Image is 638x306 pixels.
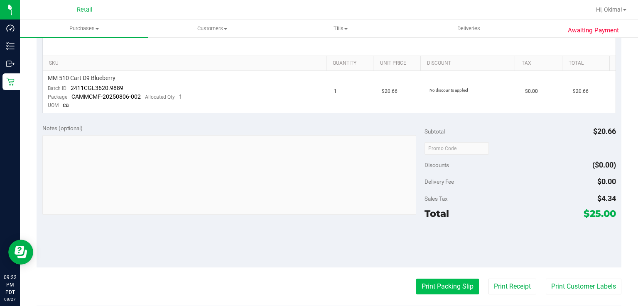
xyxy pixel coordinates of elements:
[568,26,619,35] span: Awaiting Payment
[382,87,398,95] span: $20.66
[4,296,16,302] p: 08/27
[179,93,182,100] span: 1
[48,85,66,91] span: Batch ID
[488,279,536,294] button: Print Receipt
[77,6,93,13] span: Retail
[425,142,489,155] input: Promo Code
[277,25,404,32] span: Tills
[6,24,15,32] inline-svg: Dashboard
[8,240,33,265] iframe: Resource center
[584,208,616,219] span: $25.00
[333,60,370,67] a: Quantity
[593,127,616,136] span: $20.66
[20,25,148,32] span: Purchases
[425,208,449,219] span: Total
[148,20,277,37] a: Customers
[525,87,538,95] span: $0.00
[446,25,491,32] span: Deliveries
[416,279,479,294] button: Print Packing Slip
[425,195,448,202] span: Sales Tax
[597,194,616,203] span: $4.34
[48,74,115,82] span: MM 510 Cart D9 Blueberry
[63,102,69,108] span: ea
[596,6,622,13] span: Hi, Okima!
[592,160,616,169] span: ($0.00)
[573,87,589,95] span: $20.66
[42,125,83,131] span: Notes (optional)
[334,87,337,95] span: 1
[425,178,454,185] span: Delivery Fee
[427,60,512,67] a: Discount
[6,78,15,86] inline-svg: Retail
[48,102,59,108] span: UOM
[145,94,175,100] span: Allocated Qty
[405,20,533,37] a: Deliveries
[49,60,323,67] a: SKU
[597,177,616,186] span: $0.00
[276,20,405,37] a: Tills
[48,94,67,100] span: Package
[546,279,621,294] button: Print Customer Labels
[6,60,15,68] inline-svg: Outbound
[425,128,445,135] span: Subtotal
[522,60,559,67] a: Tax
[425,158,449,172] span: Discounts
[20,20,148,37] a: Purchases
[71,85,123,91] span: 2411CGL3620.9889
[380,60,417,67] a: Unit Price
[4,274,16,296] p: 09:22 PM PDT
[71,93,141,100] span: CAMMCMF-20250806-002
[149,25,276,32] span: Customers
[429,88,468,92] span: No discounts applied
[6,42,15,50] inline-svg: Inventory
[569,60,606,67] a: Total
